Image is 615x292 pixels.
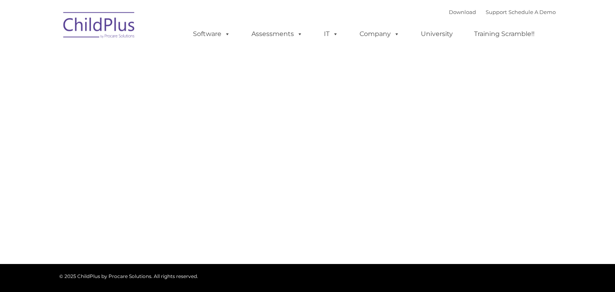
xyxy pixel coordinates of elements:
a: Software [185,26,238,42]
font: | [449,9,556,15]
a: IT [316,26,346,42]
a: Training Scramble!! [466,26,543,42]
a: Assessments [243,26,311,42]
a: Support [486,9,507,15]
a: Company [352,26,408,42]
a: Schedule A Demo [508,9,556,15]
img: ChildPlus by Procare Solutions [59,6,139,46]
a: Download [449,9,476,15]
span: © 2025 ChildPlus by Procare Solutions. All rights reserved. [59,273,198,279]
a: University [413,26,461,42]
